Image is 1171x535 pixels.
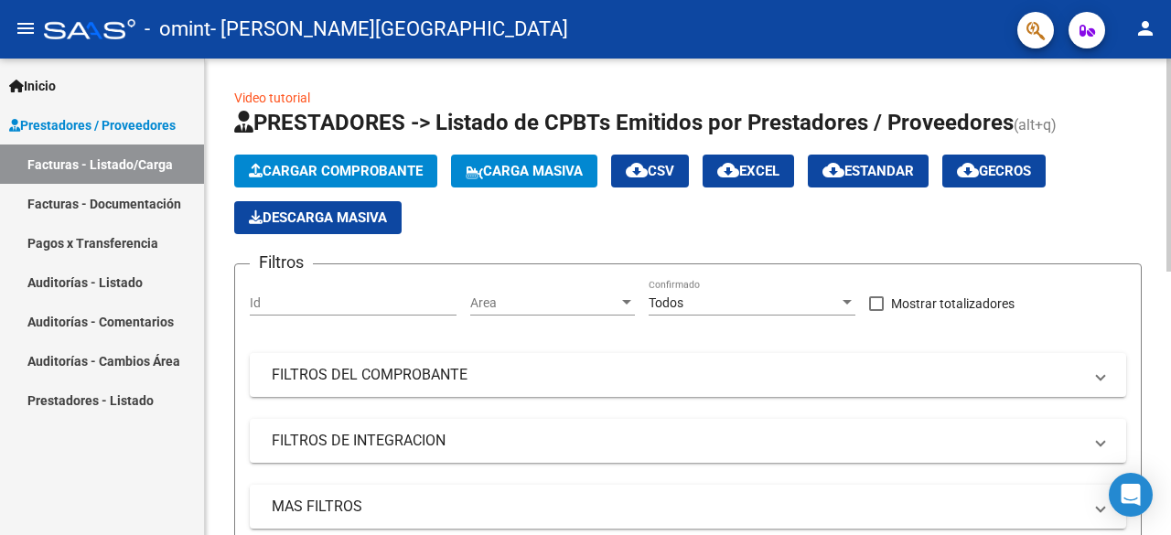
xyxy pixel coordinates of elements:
mat-expansion-panel-header: FILTROS DEL COMPROBANTE [250,353,1126,397]
mat-expansion-panel-header: FILTROS DE INTEGRACION [250,419,1126,463]
span: Inicio [9,76,56,96]
span: EXCEL [717,163,779,179]
span: CSV [626,163,674,179]
mat-icon: cloud_download [822,159,844,181]
a: Video tutorial [234,91,310,105]
button: Cargar Comprobante [234,155,437,187]
span: Estandar [822,163,914,179]
button: EXCEL [703,155,794,187]
mat-icon: person [1134,17,1156,39]
button: Descarga Masiva [234,201,402,234]
span: Cargar Comprobante [249,163,423,179]
button: Estandar [808,155,929,187]
span: Prestadores / Proveedores [9,115,176,135]
mat-icon: cloud_download [717,159,739,181]
app-download-masive: Descarga masiva de comprobantes (adjuntos) [234,201,402,234]
button: Gecros [942,155,1046,187]
mat-icon: cloud_download [957,159,979,181]
span: (alt+q) [1014,116,1057,134]
span: PRESTADORES -> Listado de CPBTs Emitidos por Prestadores / Proveedores [234,110,1014,135]
span: Area [470,295,618,311]
mat-panel-title: FILTROS DE INTEGRACION [272,431,1082,451]
span: Carga Masiva [466,163,583,179]
mat-panel-title: FILTROS DEL COMPROBANTE [272,365,1082,385]
mat-icon: menu [15,17,37,39]
button: Carga Masiva [451,155,597,187]
mat-expansion-panel-header: MAS FILTROS [250,485,1126,529]
span: Todos [649,295,683,310]
mat-panel-title: MAS FILTROS [272,497,1082,517]
span: Gecros [957,163,1031,179]
mat-icon: cloud_download [626,159,648,181]
span: Descarga Masiva [249,209,387,226]
button: CSV [611,155,689,187]
h3: Filtros [250,250,313,275]
span: Mostrar totalizadores [891,293,1015,315]
span: - [PERSON_NAME][GEOGRAPHIC_DATA] [210,9,568,49]
div: Open Intercom Messenger [1109,473,1153,517]
span: - omint [145,9,210,49]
